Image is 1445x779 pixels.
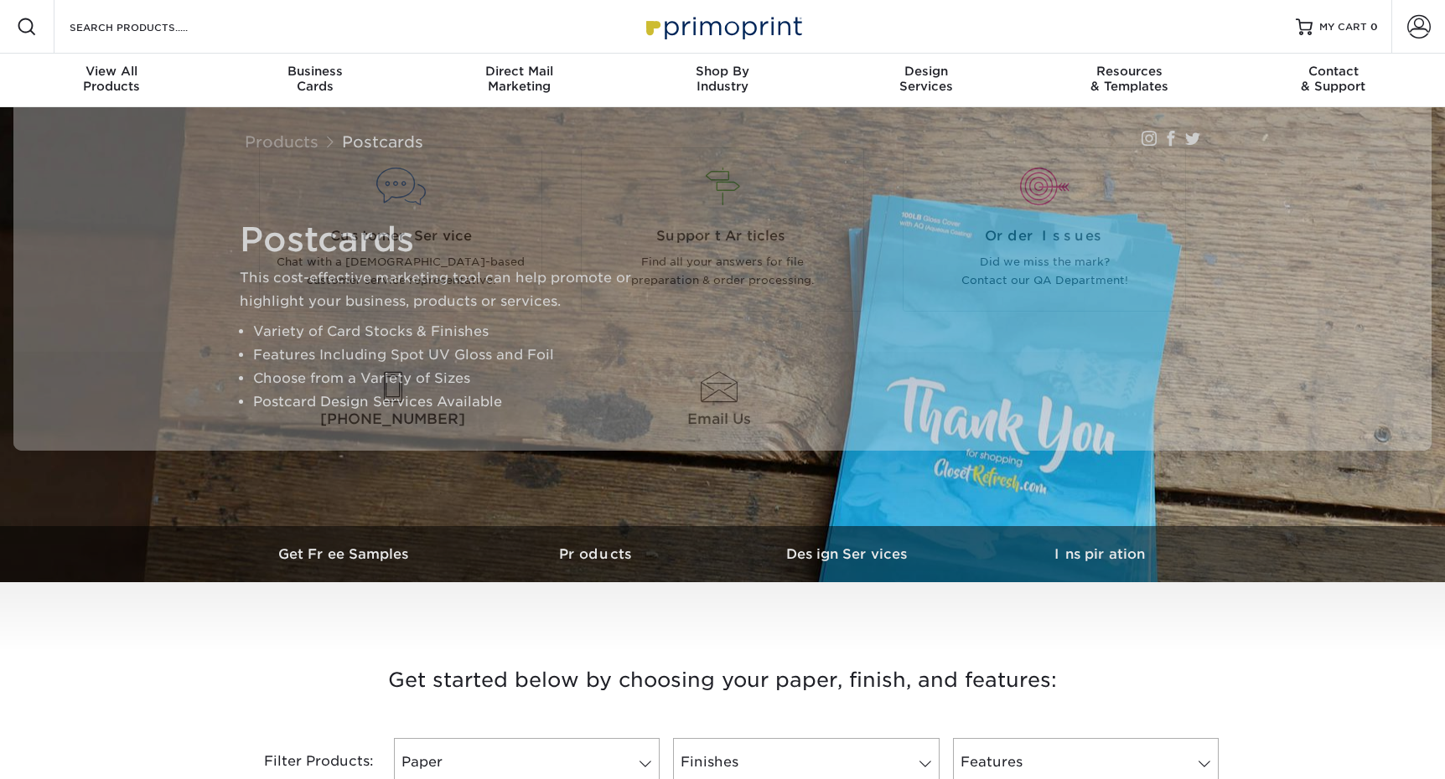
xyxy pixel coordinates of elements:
span: Email Us [559,409,878,430]
div: & Support [1231,64,1435,94]
span: MY CART [1319,20,1367,34]
a: View AllProducts [10,54,214,107]
div: Marketing [417,64,621,94]
span: 0 [1370,21,1378,33]
a: [PHONE_NUMBER] [233,372,552,431]
a: BusinessCards [214,54,417,107]
a: DesignServices [824,54,1028,107]
span: Design [824,64,1028,79]
span: Business [214,64,417,79]
a: Email Us [559,372,878,431]
div: Services [824,64,1028,94]
div: Industry [621,64,825,94]
a: Support Articles Find all your answers for file preparation & order processing. [574,147,871,312]
div: Products [10,64,214,94]
input: SEARCH PRODUCTS..... [68,17,231,37]
a: Direct MailMarketing [417,54,621,107]
p: Chat with a [DEMOGRAPHIC_DATA]-based customer service representative. [272,253,529,291]
div: Cards [214,64,417,94]
a: Order Issues Did we miss the mark? Contact our QA Department! [896,147,1193,312]
span: Shop By [621,64,825,79]
a: Resources& Templates [1028,54,1231,107]
span: Resources [1028,64,1231,79]
span: View All [10,64,214,79]
img: Primoprint [639,8,806,44]
span: Order Issues [916,226,1173,246]
a: Customer Service Chat with a [DEMOGRAPHIC_DATA]-based customer service representative. [252,147,549,312]
a: Shop ByIndustry [621,54,825,107]
span: Direct Mail [417,64,621,79]
span: Support Articles [594,226,851,246]
span: [PHONE_NUMBER] [233,409,552,430]
span: Contact [1231,64,1435,79]
h3: Get started below by choosing your paper, finish, and features: [232,642,1213,718]
a: Contact& Support [1231,54,1435,107]
p: Find all your answers for file preparation & order processing. [594,253,851,291]
div: & Templates [1028,64,1231,94]
p: Did we miss the mark? Contact our QA Department! [916,253,1173,291]
span: Customer Service [272,226,529,246]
